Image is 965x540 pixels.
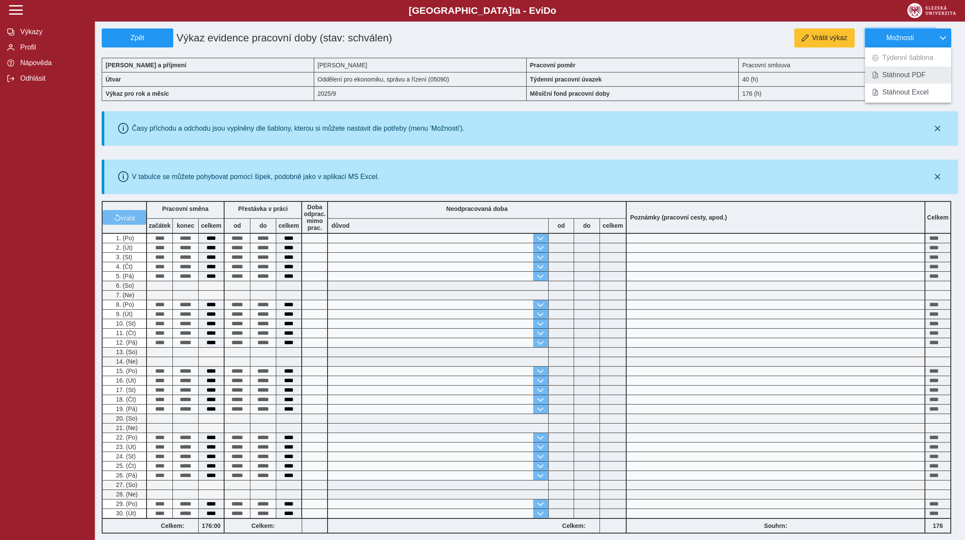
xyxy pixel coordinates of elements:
[114,282,134,289] span: 6. (So)
[114,462,136,469] span: 25. (Čt)
[927,214,949,221] b: Celkem
[739,72,951,86] div: 40 (h)
[114,244,133,251] span: 2. (Út)
[114,510,136,517] span: 30. (Út)
[549,222,574,229] b: od
[114,254,132,261] span: 3. (St)
[882,72,926,78] span: Stáhnout PDF
[600,222,626,229] b: celkem
[812,34,847,42] span: Vrátit výkaz
[114,301,134,308] span: 8. (Po)
[114,339,137,346] span: 12. (Pá)
[114,367,137,374] span: 15. (Po)
[250,222,276,229] b: do
[114,320,136,327] span: 10. (St)
[114,491,138,498] span: 28. (Ne)
[530,90,610,97] b: Měsíční fond pracovní doby
[225,222,250,229] b: od
[114,235,134,242] span: 1. (Po)
[114,405,137,412] span: 19. (Pá)
[304,204,326,231] b: Doba odprac. mimo prac.
[114,434,137,441] span: 22. (Po)
[530,76,602,83] b: Týdenní pracovní úvazek
[114,415,137,422] span: 20. (So)
[173,28,459,47] h1: Výkaz evidence pracovní doby (stav: schválen)
[18,59,87,67] span: Nápověda
[26,5,939,16] b: [GEOGRAPHIC_DATA] a - Evi
[18,75,87,82] span: Odhlásit
[550,5,556,16] span: o
[739,86,951,101] div: 176 (h)
[199,522,224,529] b: 176:00
[132,173,379,181] div: V tabulce se můžete pohybovat pomocí šipek, podobně jako v aplikaci MS Excel.
[314,86,527,101] div: 2025/9
[872,34,928,42] span: Možnosti
[106,76,121,83] b: Útvar
[627,214,731,221] b: Poznámky (pracovní cesty, apod.)
[114,311,133,317] span: 9. (Út)
[794,28,855,47] button: Vrátit výkaz
[114,358,138,365] span: 14. (Ne)
[114,453,136,460] span: 24. (St)
[199,222,224,229] b: celkem
[276,222,301,229] b: celkem
[114,292,134,298] span: 7. (Ne)
[114,396,136,403] span: 18. (Čt)
[114,443,136,450] span: 23. (Út)
[114,377,136,384] span: 16. (Út)
[147,522,198,529] b: Celkem:
[865,28,935,47] button: Možnosti
[132,125,465,132] div: Časy příchodu a odchodu jsou vyplněny dle šablony, kterou si můžete nastavit dle potřeby (menu 'M...
[121,214,135,221] span: vrátit
[147,222,172,229] b: začátek
[512,5,515,16] span: t
[114,481,137,488] span: 27. (So)
[162,205,208,212] b: Pracovní směna
[314,58,527,72] div: [PERSON_NAME]
[173,222,198,229] b: konec
[114,472,137,479] span: 26. (Pá)
[18,44,87,51] span: Profil
[543,5,550,16] span: D
[530,62,576,69] b: Pracovní poměr
[925,522,950,529] b: 176
[314,72,527,86] div: Oddělení pro ekonomiku, správu a řízení (05090)
[114,500,137,507] span: 29. (Po)
[103,210,146,225] button: vrátit
[106,90,169,97] b: Výkaz pro rok a měsíc
[18,28,87,36] span: Výkazy
[739,58,951,72] div: Pracovní smlouva
[102,28,173,47] button: Zpět
[548,522,600,529] b: Celkem:
[764,522,787,529] b: Souhrn:
[114,263,133,270] span: 4. (Čt)
[331,222,350,229] b: důvod
[225,522,302,529] b: Celkem:
[446,205,507,212] b: Neodpracovaná doba
[907,3,956,18] img: logo_web_su.png
[238,205,287,212] b: Přestávka v práci
[114,330,136,336] span: 11. (Čt)
[106,62,186,69] b: [PERSON_NAME] a příjmení
[882,89,929,96] span: Stáhnout Excel
[114,386,136,393] span: 17. (St)
[114,424,138,431] span: 21. (Ne)
[114,348,137,355] span: 13. (So)
[106,34,169,42] span: Zpět
[114,273,134,279] span: 5. (Pá)
[574,222,600,229] b: do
